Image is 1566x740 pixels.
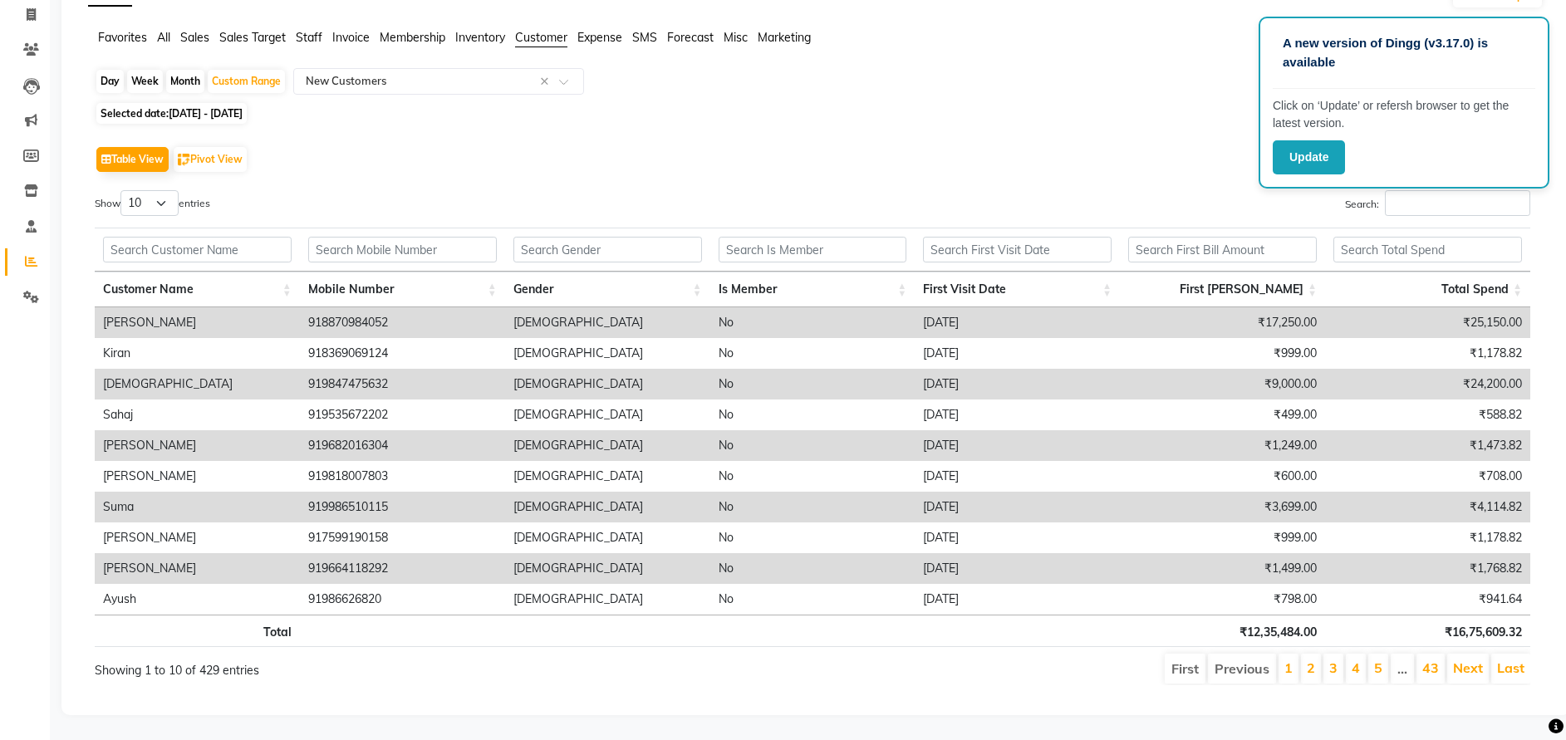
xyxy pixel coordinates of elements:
td: ₹999.00 [1120,338,1325,369]
div: Custom Range [208,70,285,93]
label: Show entries [95,190,210,216]
span: Forecast [667,30,714,45]
p: A new version of Dingg (v3.17.0) is available [1283,34,1525,71]
td: 919847475632 [300,369,505,399]
input: Search Total Spend [1333,237,1522,262]
td: No [710,369,916,399]
a: Last [1497,659,1524,676]
td: [DATE] [915,522,1120,553]
input: Search: [1385,190,1530,216]
td: ₹9,000.00 [1120,369,1325,399]
div: Day [96,70,124,93]
td: No [710,338,916,369]
td: 919535672202 [300,399,505,430]
td: [DEMOGRAPHIC_DATA] [505,584,710,615]
input: Search First Visit Date [923,237,1112,262]
th: Mobile Number: activate to sort column ascending [300,272,505,307]
a: 1 [1284,659,1293,676]
th: First Visit Date: activate to sort column ascending [915,272,1120,307]
td: 919818007803 [300,461,505,492]
td: [DEMOGRAPHIC_DATA] [505,492,710,522]
td: No [710,399,916,430]
span: Sales [180,30,209,45]
td: Ayush [95,584,300,615]
td: ₹798.00 [1120,584,1325,615]
td: [DEMOGRAPHIC_DATA] [505,369,710,399]
td: ₹1,178.82 [1325,522,1530,553]
td: [DATE] [915,492,1120,522]
td: [DATE] [915,553,1120,584]
span: Expense [577,30,622,45]
td: ₹17,250.00 [1120,307,1325,338]
td: [DATE] [915,369,1120,399]
a: Next [1453,659,1483,676]
td: [PERSON_NAME] [95,307,300,338]
span: Clear all [540,73,554,91]
td: ₹600.00 [1120,461,1325,492]
span: Favorites [98,30,147,45]
td: [PERSON_NAME] [95,522,300,553]
span: SMS [632,30,657,45]
th: ₹16,75,609.32 [1325,615,1530,647]
input: Search Mobile Number [308,237,497,262]
th: Gender: activate to sort column ascending [505,272,710,307]
span: Invoice [332,30,370,45]
td: [PERSON_NAME] [95,461,300,492]
input: Search Customer Name [103,237,292,262]
span: Customer [515,30,567,45]
td: [DEMOGRAPHIC_DATA] [505,522,710,553]
td: ₹1,768.82 [1325,553,1530,584]
td: No [710,584,916,615]
td: [PERSON_NAME] [95,553,300,584]
input: Search First Bill Amount [1128,237,1317,262]
td: No [710,430,916,461]
td: [DEMOGRAPHIC_DATA] [505,553,710,584]
td: ₹4,114.82 [1325,492,1530,522]
td: No [710,522,916,553]
th: Total Spend: activate to sort column ascending [1325,272,1530,307]
td: [DATE] [915,584,1120,615]
td: Sahaj [95,399,300,430]
td: Kiran [95,338,300,369]
td: [DATE] [915,307,1120,338]
th: Is Member: activate to sort column ascending [710,272,916,307]
td: ₹24,200.00 [1325,369,1530,399]
td: 918870984052 [300,307,505,338]
td: [DEMOGRAPHIC_DATA] [95,369,300,399]
td: [DATE] [915,399,1120,430]
label: Search: [1345,190,1530,216]
span: Misc [724,30,748,45]
a: 3 [1329,659,1338,676]
span: Inventory [455,30,505,45]
td: No [710,461,916,492]
th: Total [95,615,300,647]
td: ₹588.82 [1325,399,1530,430]
span: All [157,30,170,45]
td: [DATE] [915,430,1120,461]
a: 5 [1374,659,1382,676]
td: ₹1,473.82 [1325,430,1530,461]
button: Table View [96,147,169,172]
td: [DEMOGRAPHIC_DATA] [505,430,710,461]
td: 918369069124 [300,338,505,369]
td: ₹999.00 [1120,522,1325,553]
td: [PERSON_NAME] [95,430,300,461]
div: Showing 1 to 10 of 429 entries [95,652,679,679]
td: No [710,307,916,338]
p: Click on ‘Update’ or refersh browser to get the latest version. [1273,97,1535,132]
td: [DEMOGRAPHIC_DATA] [505,399,710,430]
td: ₹1,499.00 [1120,553,1325,584]
button: Update [1273,140,1345,174]
input: Search Is Member [719,237,907,262]
td: 919986510115 [300,492,505,522]
span: Sales Target [219,30,286,45]
td: 917599190158 [300,522,505,553]
th: ₹12,35,484.00 [1120,615,1325,647]
td: 919682016304 [300,430,505,461]
a: 4 [1352,659,1360,676]
td: ₹941.64 [1325,584,1530,615]
td: [DEMOGRAPHIC_DATA] [505,307,710,338]
td: [DEMOGRAPHIC_DATA] [505,338,710,369]
td: [DATE] [915,461,1120,492]
span: [DATE] - [DATE] [169,107,243,120]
